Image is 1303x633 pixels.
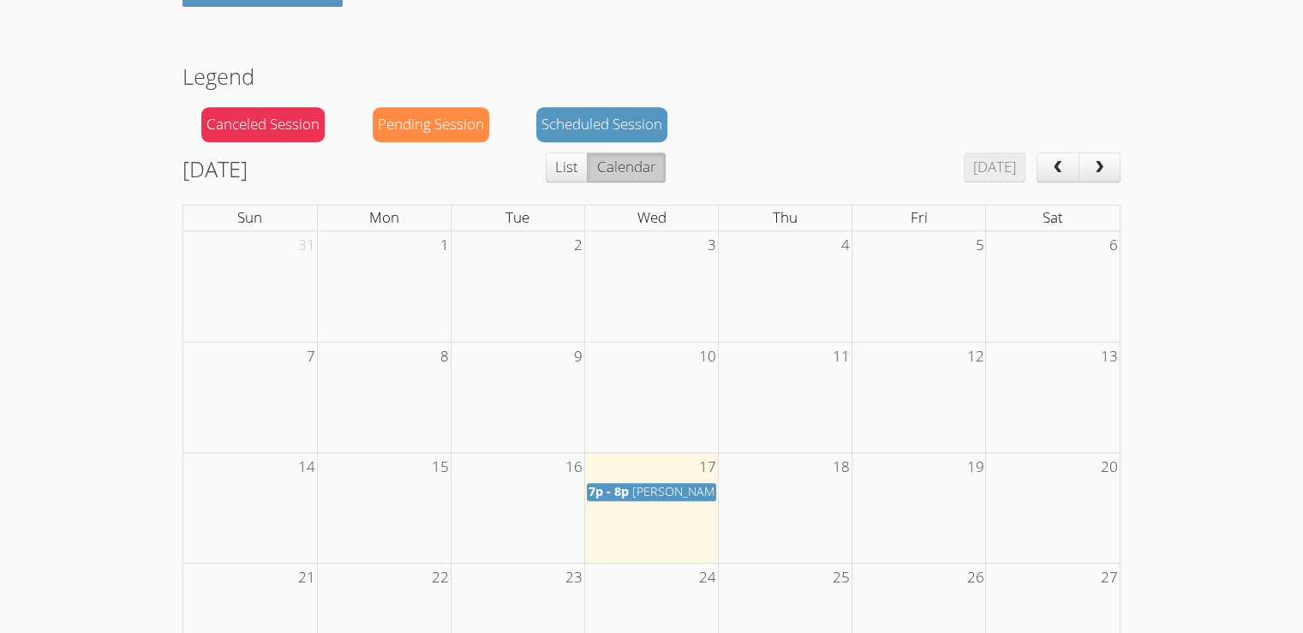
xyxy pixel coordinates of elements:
[831,453,852,481] span: 18
[564,453,584,481] span: 16
[572,343,584,371] span: 9
[182,152,248,185] h2: [DATE]
[1099,453,1120,481] span: 20
[439,231,451,260] span: 1
[965,453,985,481] span: 19
[237,207,262,227] span: Sun
[632,483,811,499] span: [PERSON_NAME] (AP Chemistry)
[965,564,985,592] span: 26
[965,343,985,371] span: 12
[831,564,852,592] span: 25
[911,207,928,227] span: Fri
[182,60,1121,93] h2: Legend
[201,107,325,142] div: Canceled Session
[587,152,665,183] button: Calendar
[831,343,852,371] span: 11
[536,107,667,142] div: Scheduled Session
[430,453,451,481] span: 15
[697,564,718,592] span: 24
[373,107,489,142] div: Pending Session
[369,207,399,227] span: Mon
[973,231,985,260] span: 5
[296,564,317,592] span: 21
[296,231,317,260] span: 31
[546,152,588,183] button: List
[1043,207,1063,227] span: Sat
[840,231,852,260] span: 4
[1099,564,1120,592] span: 27
[439,343,451,371] span: 8
[589,483,629,499] span: 7p - 8p
[1108,231,1120,260] span: 6
[296,453,317,481] span: 14
[430,564,451,592] span: 22
[564,564,584,592] span: 23
[773,207,798,227] span: Thu
[697,343,718,371] span: 10
[1079,152,1121,183] button: next
[572,231,584,260] span: 2
[587,483,716,501] a: 7p - 8p [PERSON_NAME] (AP Chemistry)
[1037,152,1079,183] button: prev
[505,207,529,227] span: Tue
[697,453,718,481] span: 17
[1099,343,1120,371] span: 13
[305,343,317,371] span: 7
[637,207,666,227] span: Wed
[706,231,718,260] span: 3
[964,152,1025,183] button: [DATE]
